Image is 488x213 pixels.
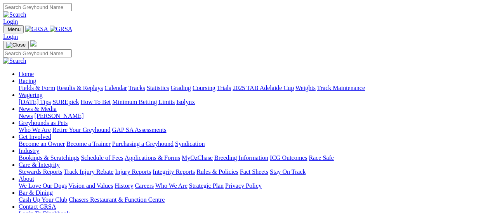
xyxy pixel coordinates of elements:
[3,41,29,49] button: Toggle navigation
[115,182,133,189] a: History
[171,85,191,91] a: Grading
[217,85,231,91] a: Trials
[19,168,485,175] div: Care & Integrity
[175,140,205,147] a: Syndication
[19,154,79,161] a: Bookings & Scratchings
[50,26,73,33] img: GRSA
[69,196,165,203] a: Chasers Restaurant & Function Centre
[3,3,72,11] input: Search
[317,85,365,91] a: Track Maintenance
[19,78,36,84] a: Racing
[112,99,175,105] a: Minimum Betting Limits
[147,85,169,91] a: Statistics
[196,168,238,175] a: Rules & Policies
[19,99,51,105] a: [DATE] Tips
[240,168,268,175] a: Fact Sheets
[19,147,39,154] a: Industry
[19,71,34,77] a: Home
[19,196,67,203] a: Cash Up Your Club
[19,189,53,196] a: Bar & Dining
[3,57,26,64] img: Search
[19,140,485,147] div: Get Involved
[19,92,43,98] a: Wagering
[19,168,62,175] a: Stewards Reports
[3,18,18,25] a: Login
[19,203,56,210] a: Contact GRSA
[30,40,36,47] img: logo-grsa-white.png
[3,49,72,57] input: Search
[19,126,485,133] div: Greyhounds as Pets
[8,26,21,32] span: Menu
[19,182,485,189] div: About
[19,140,65,147] a: Become an Owner
[104,85,127,91] a: Calendar
[112,140,174,147] a: Purchasing a Greyhound
[19,133,51,140] a: Get Involved
[81,154,123,161] a: Schedule of Fees
[115,168,151,175] a: Injury Reports
[153,168,195,175] a: Integrity Reports
[19,113,485,119] div: News & Media
[270,168,306,175] a: Stay On Track
[135,182,154,189] a: Careers
[225,182,262,189] a: Privacy Policy
[34,113,83,119] a: [PERSON_NAME]
[129,85,145,91] a: Tracks
[19,154,485,161] div: Industry
[66,140,111,147] a: Become a Trainer
[3,25,24,33] button: Toggle navigation
[19,182,67,189] a: We Love Our Dogs
[57,85,103,91] a: Results & Replays
[295,85,316,91] a: Weights
[68,182,113,189] a: Vision and Values
[19,85,55,91] a: Fields & Form
[3,11,26,18] img: Search
[182,154,213,161] a: MyOzChase
[19,85,485,92] div: Racing
[64,168,113,175] a: Track Injury Rebate
[81,99,111,105] a: How To Bet
[52,126,111,133] a: Retire Your Greyhound
[52,99,79,105] a: SUREpick
[19,161,60,168] a: Care & Integrity
[19,119,68,126] a: Greyhounds as Pets
[270,154,307,161] a: ICG Outcomes
[19,113,33,119] a: News
[19,196,485,203] div: Bar & Dining
[112,126,167,133] a: GAP SA Assessments
[19,126,51,133] a: Who We Are
[233,85,294,91] a: 2025 TAB Adelaide Cup
[19,99,485,106] div: Wagering
[309,154,333,161] a: Race Safe
[6,42,26,48] img: Close
[19,175,34,182] a: About
[193,85,215,91] a: Coursing
[214,154,268,161] a: Breeding Information
[125,154,180,161] a: Applications & Forms
[176,99,195,105] a: Isolynx
[3,33,18,40] a: Login
[189,182,224,189] a: Strategic Plan
[19,106,57,112] a: News & Media
[155,182,188,189] a: Who We Are
[25,26,48,33] img: GRSA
